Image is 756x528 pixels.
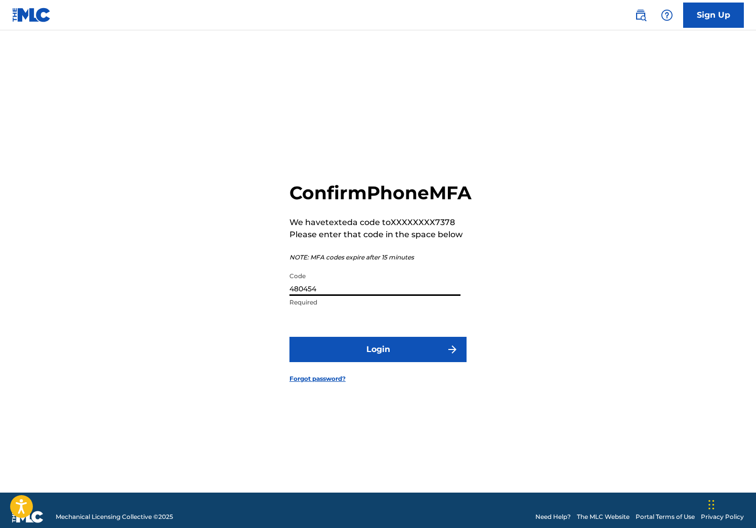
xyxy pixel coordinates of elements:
span: Mechanical Licensing Collective © 2025 [56,512,173,521]
a: Need Help? [535,512,571,521]
a: Sign Up [683,3,744,28]
h2: Confirm Phone MFA [289,182,472,204]
img: MLC Logo [12,8,51,22]
img: logo [12,511,44,523]
a: Portal Terms of Use [636,512,695,521]
p: Required [289,298,460,307]
div: Drag [708,490,715,520]
p: We have texted a code to XXXXXXXX7378 [289,216,472,229]
p: Please enter that code in the space below [289,229,472,241]
a: Public Search [631,5,651,25]
div: Help [657,5,677,25]
a: Forgot password? [289,374,346,383]
a: Privacy Policy [701,512,744,521]
p: NOTE: MFA codes expire after 15 minutes [289,253,472,262]
iframe: Chat Widget [705,479,756,528]
a: The MLC Website [577,512,629,521]
button: Login [289,337,467,362]
img: f7272a7cc735f4ea7f67.svg [446,343,458,356]
img: help [661,9,673,21]
img: search [635,9,647,21]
